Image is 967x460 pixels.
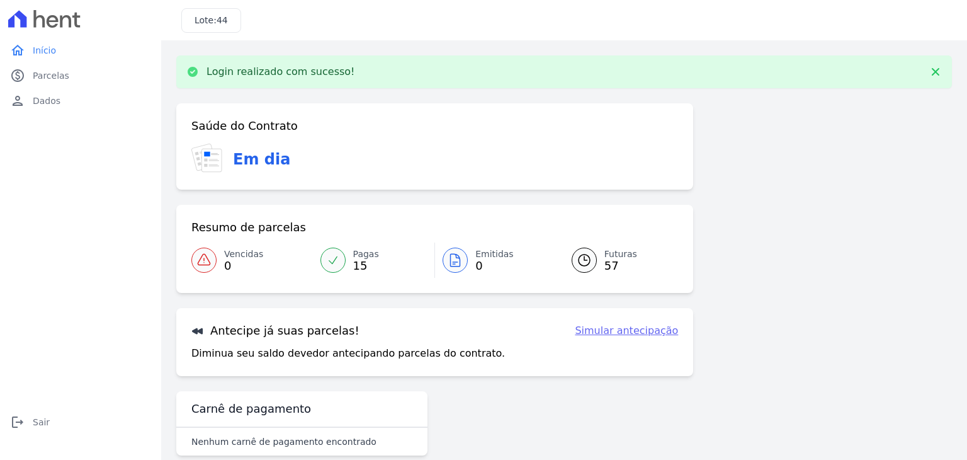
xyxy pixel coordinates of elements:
a: homeInício [5,38,156,63]
span: Emitidas [475,248,514,261]
span: Futuras [604,248,637,261]
h3: Resumo de parcelas [191,220,306,235]
a: Simular antecipação [575,323,678,338]
span: 44 [217,15,228,25]
span: 57 [604,261,637,271]
i: home [10,43,25,58]
h3: Lote: [195,14,228,27]
a: Pagas 15 [313,243,435,278]
a: paidParcelas [5,63,156,88]
span: 0 [224,261,263,271]
a: Emitidas 0 [435,243,557,278]
p: Diminua seu saldo devedor antecipando parcelas do contrato. [191,346,505,361]
span: Início [33,44,56,57]
span: Vencidas [224,248,263,261]
span: 0 [475,261,514,271]
h3: Saúde do Contrato [191,118,298,134]
a: Futuras 57 [557,243,679,278]
h3: Carnê de pagamento [191,401,311,417]
span: Parcelas [33,69,69,82]
h3: Em dia [233,148,290,171]
a: logoutSair [5,410,156,435]
span: Sair [33,416,50,428]
span: Dados [33,95,60,107]
i: paid [10,68,25,83]
i: person [10,93,25,108]
a: Vencidas 0 [191,243,313,278]
p: Nenhum carnê de pagamento encontrado [191,435,376,448]
span: Pagas [353,248,379,261]
a: personDados [5,88,156,113]
span: 15 [353,261,379,271]
h3: Antecipe já suas parcelas! [191,323,359,338]
i: logout [10,415,25,430]
p: Login realizado com sucesso! [206,66,355,78]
